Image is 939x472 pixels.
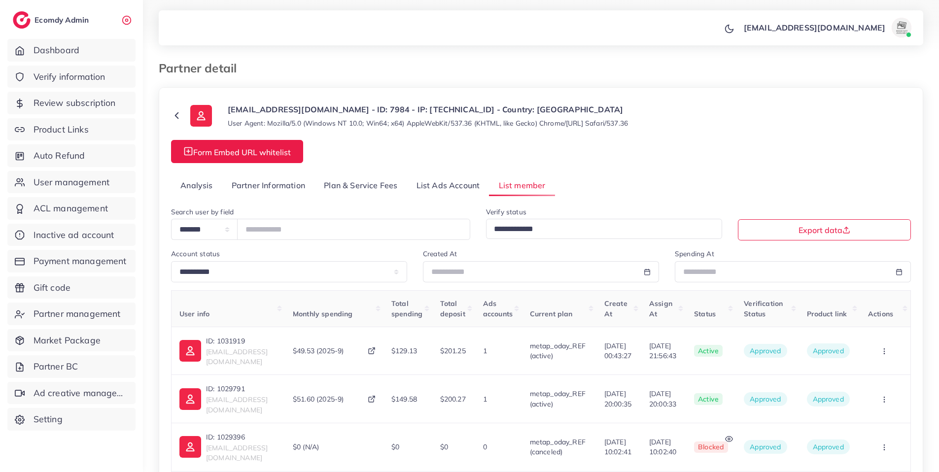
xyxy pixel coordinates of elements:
label: Spending At [675,249,714,259]
span: User management [34,176,109,189]
span: [DATE] 20:00:33 [649,389,678,409]
span: Total deposit [440,299,465,318]
a: Market Package [7,329,136,352]
label: Verify status [486,207,526,217]
img: ic-user-info.36bf1079.svg [179,436,201,458]
span: [DATE] 21:56:43 [649,341,678,361]
span: approved [744,344,787,358]
img: ic-user-info.36bf1079.svg [179,340,201,362]
span: $0 (N/A) [293,442,319,452]
a: [EMAIL_ADDRESS][DOMAIN_NAME]avatar [738,18,915,37]
span: Approved [813,442,844,451]
span: $149.58 [391,395,417,404]
span: Product Links [34,123,89,136]
span: Actions [868,309,893,318]
span: Status [694,309,716,318]
span: Setting [34,413,63,426]
span: metap_oday_REF (canceled) [530,438,586,456]
img: ic-user-info.36bf1079.svg [179,388,201,410]
span: [EMAIL_ADDRESS][DOMAIN_NAME] [206,443,268,462]
span: Approved [813,395,844,404]
label: Account status [171,249,220,259]
a: Setting [7,408,136,431]
span: 1 [483,346,487,355]
img: avatar [892,18,911,37]
a: Payment management [7,250,136,272]
span: Product link [807,309,847,318]
input: Search for option [490,222,709,237]
span: Auto Refund [34,149,85,162]
a: Plan & Service Fees [314,175,407,196]
img: ic-user-info.36bf1079.svg [190,105,212,127]
span: Partner BC [34,360,78,373]
span: ACL management [34,202,108,215]
span: [EMAIL_ADDRESS][DOMAIN_NAME] [206,347,268,366]
a: Partner management [7,303,136,325]
a: User management [7,171,136,194]
a: Partner BC [7,355,136,378]
a: Dashboard [7,39,136,62]
a: Analysis [171,175,222,196]
span: active [694,345,723,357]
a: ACL management [7,197,136,220]
span: Dashboard [34,44,79,57]
span: Approved [813,346,844,355]
span: Verify information [34,70,105,83]
span: Total spending [391,299,422,318]
img: logo [13,11,31,29]
span: Monthly spending [293,309,353,318]
p: ID: 1031919 [206,335,277,347]
span: Gift code [34,281,70,294]
span: Ad creative management [34,387,128,400]
span: 1 [483,395,487,404]
label: Created At [423,249,457,259]
a: List member [489,175,555,196]
button: Form Embed URL whitelist [171,140,303,163]
span: $49.53 (2025-9) [293,346,344,356]
a: Gift code [7,276,136,299]
span: Ads accounts [483,299,513,318]
span: Current plan [530,309,573,318]
a: Ad creative management [7,382,136,405]
a: Partner Information [222,175,314,196]
span: $0 [391,442,399,451]
a: Review subscription [7,92,136,114]
span: metap_oday_REF (active) [530,341,586,360]
a: logoEcomdy Admin [13,11,91,29]
span: approved [744,392,787,406]
span: Inactive ad account [34,229,114,241]
span: [EMAIL_ADDRESS][DOMAIN_NAME] [206,395,268,414]
span: User info [179,309,209,318]
span: Payment management [34,255,127,268]
p: [EMAIL_ADDRESS][DOMAIN_NAME] - ID: 7984 - IP: [TECHNICAL_ID] - Country: [GEOGRAPHIC_DATA] [228,103,628,115]
a: Inactive ad account [7,224,136,246]
span: Review subscription [34,97,116,109]
span: approved [744,440,787,454]
p: [EMAIL_ADDRESS][DOMAIN_NAME] [744,22,885,34]
span: 0 [483,442,487,451]
label: Search user by field [171,207,234,217]
span: $0 [440,442,448,451]
span: active [694,393,723,405]
h3: Partner detail [159,61,244,75]
h2: Ecomdy Admin [35,15,91,25]
a: List Ads Account [407,175,489,196]
a: Product Links [7,118,136,141]
span: Assign At [649,299,672,318]
a: Verify information [7,66,136,88]
p: ID: 1029396 [206,431,277,443]
span: Export data [799,226,850,234]
span: $200.27 [440,395,466,404]
a: Auto Refund [7,144,136,167]
span: blocked [694,441,728,453]
span: Create At [604,299,627,318]
button: Export data [738,219,911,240]
span: [DATE] 10:02:40 [649,437,678,457]
span: [DATE] 10:02:41 [604,437,633,457]
p: ID: 1029791 [206,383,277,395]
small: User Agent: Mozilla/5.0 (Windows NT 10.0; Win64; x64) AppleWebKit/537.36 (KHTML, like Gecko) Chro... [228,118,628,128]
div: Search for option [486,219,722,239]
span: [DATE] 20:00:35 [604,389,633,409]
span: $51.60 (2025-9) [293,394,344,404]
span: Partner management [34,307,121,320]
